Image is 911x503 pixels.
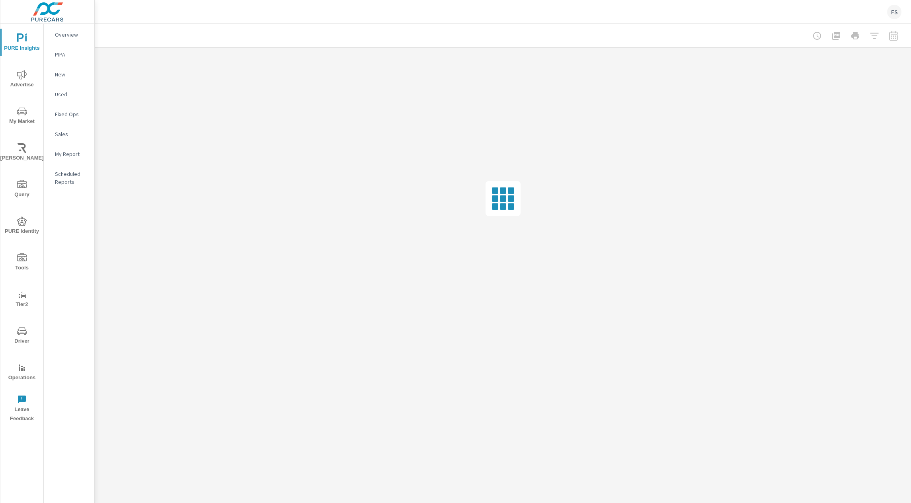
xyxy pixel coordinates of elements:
span: Leave Feedback [3,395,41,423]
div: nav menu [0,24,43,427]
p: Fixed Ops [55,110,88,118]
div: Used [44,88,94,100]
div: Fixed Ops [44,108,94,120]
span: PURE Insights [3,33,41,53]
p: New [55,70,88,78]
div: FS [887,5,901,19]
span: Query [3,180,41,199]
p: Overview [55,31,88,39]
p: PIPA [55,51,88,58]
span: Driver [3,326,41,346]
div: New [44,68,94,80]
div: Overview [44,29,94,41]
div: PIPA [44,49,94,60]
p: Sales [55,130,88,138]
span: [PERSON_NAME] [3,143,41,163]
span: Advertise [3,70,41,90]
div: Sales [44,128,94,140]
div: Scheduled Reports [44,168,94,188]
span: My Market [3,107,41,126]
p: My Report [55,150,88,158]
div: My Report [44,148,94,160]
span: Tier2 [3,290,41,309]
p: Scheduled Reports [55,170,88,186]
span: PURE Identity [3,216,41,236]
span: Operations [3,363,41,382]
p: Used [55,90,88,98]
span: Tools [3,253,41,273]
